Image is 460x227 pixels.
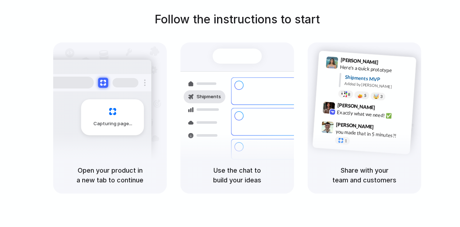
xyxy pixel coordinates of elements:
span: [PERSON_NAME] [337,101,375,112]
div: you made that in 5 minutes?! [335,128,407,140]
h1: Follow the instructions to start [155,11,320,28]
h5: Use the chat to build your ideas [189,165,285,185]
div: Added by [PERSON_NAME] [344,81,410,91]
span: 5 [364,94,367,97]
span: Shipments [197,93,221,100]
span: 9:42 AM [377,104,392,113]
span: 1 [345,139,347,143]
div: 🤯 [373,94,379,99]
span: 8 [348,92,350,96]
h5: Share with your team and customers [316,165,413,185]
span: [PERSON_NAME] [340,56,378,66]
span: Capturing page [93,120,133,127]
span: 9:41 AM [381,59,395,68]
h5: Open your product in a new tab to continue [62,165,158,185]
div: Exactly what we need! ✅ [337,108,409,121]
div: Shipments MVP [345,73,411,85]
div: Here's a quick prototype [340,63,412,76]
span: 9:47 AM [376,124,391,132]
span: 3 [380,95,383,99]
span: [PERSON_NAME] [336,121,374,131]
